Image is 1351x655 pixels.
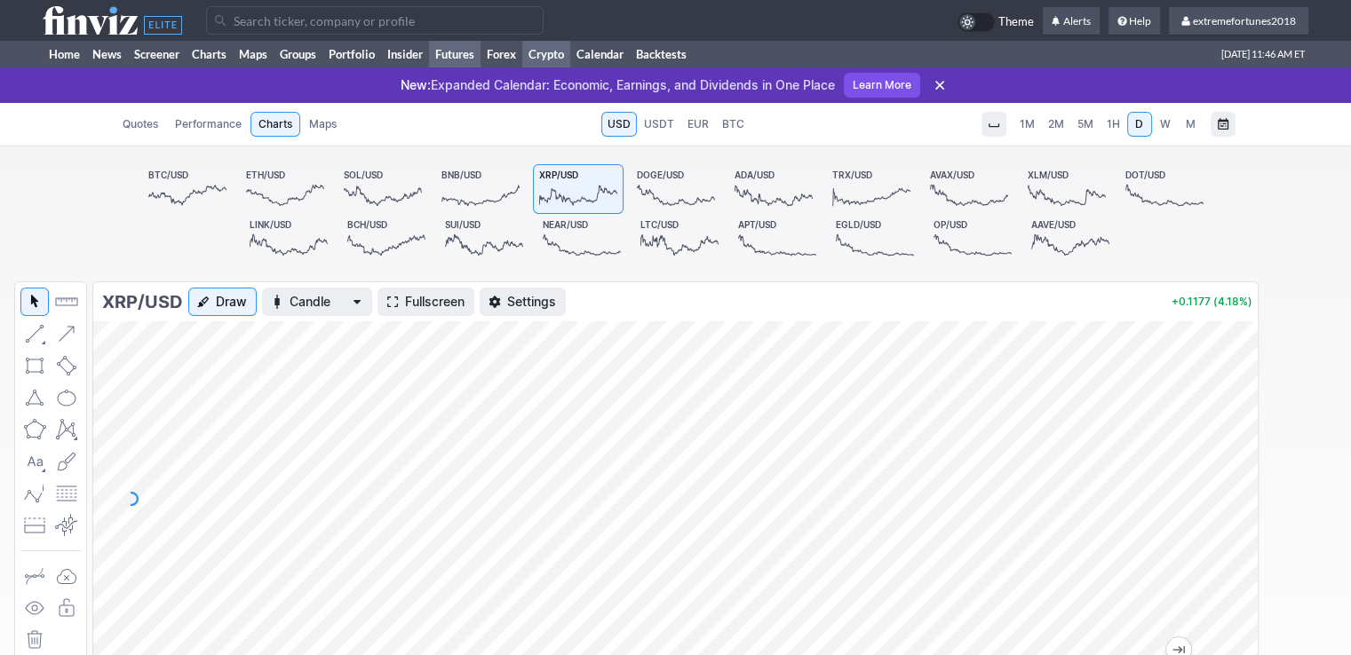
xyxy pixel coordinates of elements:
a: Maps [233,41,274,67]
a: Help [1109,7,1160,36]
span: BTC [722,115,744,133]
button: Triangle [20,383,49,412]
a: Quotes [115,112,166,137]
span: AAVE/USD [1031,219,1076,230]
a: 1M [1013,112,1041,137]
a: Alerts [1043,7,1100,36]
button: Remove all drawings [20,626,49,654]
span: OP/USD [934,219,967,230]
span: New: [401,77,431,92]
a: LINK/USD [243,214,334,264]
button: Brush [52,447,81,476]
span: Performance [175,115,242,133]
a: 1H [1101,112,1126,137]
a: USD [601,112,637,137]
span: M [1186,117,1196,130]
a: Crypto [522,41,570,67]
span: 1H [1107,117,1120,130]
span: XLM/USD [1028,170,1069,180]
p: Expanded Calendar: Economic, Earnings, and Dividends in One Place [401,76,835,94]
span: ETH/USD [246,170,285,180]
a: ADA/USD [728,164,819,214]
a: Backtests [630,41,693,67]
button: Hide drawings [20,594,49,622]
span: extremefortunes2018 [1193,14,1296,28]
button: Ellipse [52,383,81,412]
a: Theme [958,12,1034,32]
a: Charts [250,112,300,137]
button: Line [20,320,49,348]
button: Draw [188,288,257,316]
a: DOGE/USD [631,164,721,214]
span: Charts [258,115,292,133]
span: Settings [507,293,556,311]
button: Rotated rectangle [52,351,81,380]
a: Calendar [570,41,630,67]
span: 5M [1077,117,1093,130]
span: DOGE/USD [637,170,684,180]
span: SOL/USD [344,170,383,180]
a: W [1153,112,1178,137]
span: BTC/USD [148,170,188,180]
a: BNB/USD [435,164,526,214]
button: Arrow [52,320,81,348]
h3: XRP/USD [102,289,183,314]
p: +0.1177 (4.18%) [1172,296,1252,307]
span: AVAX/USD [930,170,974,180]
a: Insider [381,41,429,67]
a: Learn More [844,73,920,98]
a: 2M [1042,112,1070,137]
button: Text [20,447,49,476]
a: Home [43,41,86,67]
span: Theme [998,12,1034,32]
a: TRX/USD [826,164,917,214]
a: XRP/USD [533,164,624,214]
span: EGLD/USD [836,219,881,230]
a: AAVE/USD [1025,214,1116,264]
span: TRX/USD [832,170,872,180]
a: Futures [429,41,481,67]
button: Fibonacci retracements [52,479,81,508]
span: D [1135,117,1143,130]
a: News [86,41,128,67]
button: Drawings autosave: Off [52,562,81,590]
a: NEAR/USD [536,214,627,264]
span: SUI/USD [445,219,481,230]
span: Maps [309,115,337,133]
a: SUI/USD [439,214,529,264]
button: Drawing mode: Single [20,562,49,590]
a: XLM/USD [1021,164,1112,214]
input: Search [206,6,544,35]
button: Settings [480,288,566,316]
button: Mouse [20,288,49,316]
a: USDT [638,112,680,137]
button: Measure [52,288,81,316]
button: XABCD [52,415,81,444]
span: USDT [644,115,674,133]
a: M [1179,112,1204,137]
span: W [1160,117,1171,130]
span: LINK/USD [250,219,291,230]
a: ETH/USD [240,164,330,214]
a: SOL/USD [338,164,428,214]
a: OP/USD [927,214,1018,264]
a: Charts [186,41,233,67]
a: BTC/USD [142,164,233,214]
a: APT/USD [732,214,823,264]
span: [DATE] 11:46 AM ET [1221,41,1305,67]
span: DOT/USD [1125,170,1165,180]
a: 5M [1071,112,1100,137]
button: Range [1211,112,1236,137]
a: EUR [681,112,715,137]
button: Chart Type [262,288,372,316]
a: extremefortunes2018 [1169,7,1308,36]
span: LTC/USD [640,219,679,230]
span: Candle [290,293,345,311]
a: Screener [128,41,186,67]
span: EUR [687,115,709,133]
span: BNB/USD [441,170,481,180]
span: Draw [216,293,247,311]
a: Performance [167,112,250,137]
a: EGLD/USD [830,214,920,264]
button: Anchored VWAP [52,511,81,540]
